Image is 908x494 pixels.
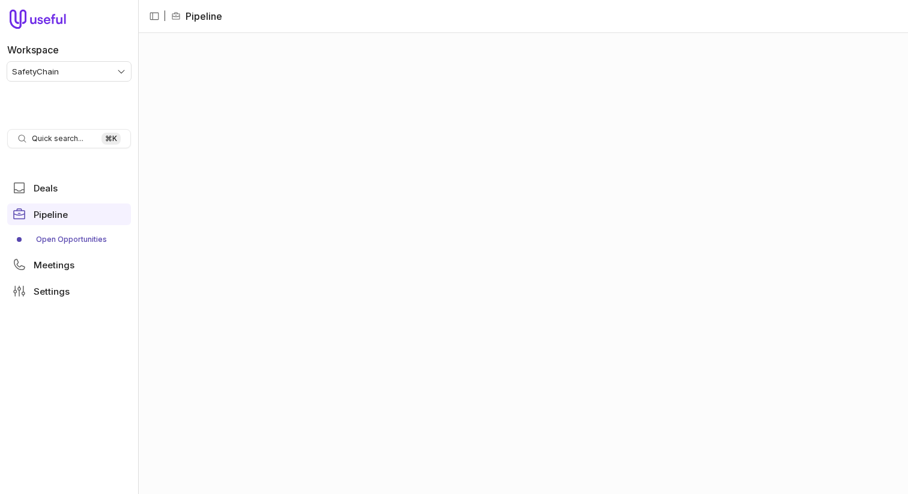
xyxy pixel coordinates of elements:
kbd: ⌘ K [101,133,121,145]
span: Quick search... [32,134,83,143]
span: Pipeline [34,210,68,219]
span: Deals [34,184,58,193]
span: | [163,9,166,23]
a: Deals [7,177,131,199]
div: Pipeline submenu [7,230,131,249]
span: Meetings [34,261,74,270]
li: Pipeline [171,9,222,23]
a: Meetings [7,254,131,276]
button: Collapse sidebar [145,7,163,25]
a: Open Opportunities [7,230,131,249]
span: Settings [34,287,70,296]
label: Workspace [7,43,59,57]
a: Settings [7,280,131,302]
a: Pipeline [7,203,131,225]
